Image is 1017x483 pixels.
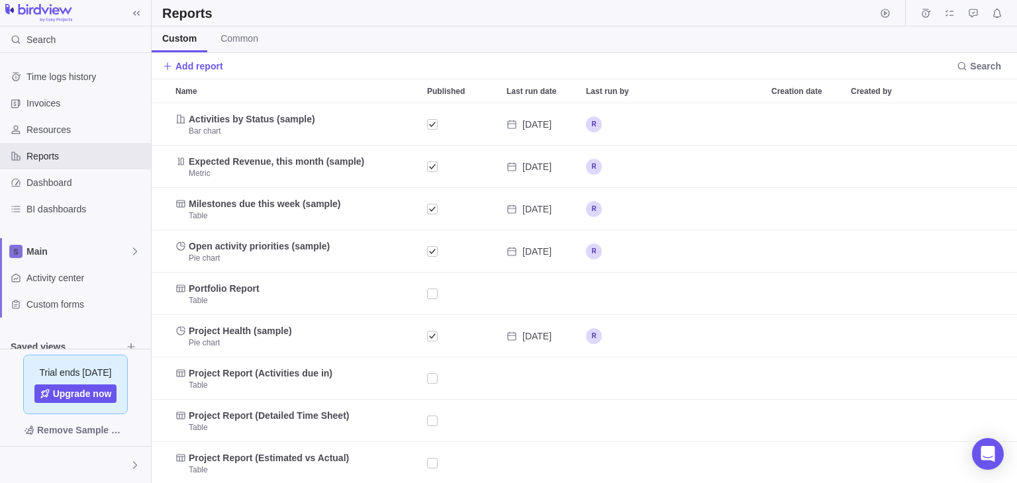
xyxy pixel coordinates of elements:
[189,126,221,136] span: Bar chart
[988,10,1006,21] a: Notifications
[501,103,581,146] div: Last run date
[581,146,766,188] div: Last run by
[581,357,766,400] div: Last run by
[916,4,935,22] span: Time logs
[581,273,766,315] div: Last run by
[170,103,422,146] div: Name
[170,188,422,230] div: Name
[26,176,146,189] span: Dashboard
[422,273,501,315] div: Published
[189,337,220,348] span: Pie chart
[189,380,208,390] span: Table
[581,79,766,103] div: Last run by
[422,188,501,230] div: Published
[170,315,422,357] div: Name
[501,146,581,188] div: Last run date
[581,315,766,357] div: Rabia
[26,123,146,136] span: Resources
[586,85,629,98] span: Last run by
[34,384,117,403] a: Upgrade now
[581,103,766,146] div: Last run by
[501,315,581,357] div: Last run date
[189,409,349,422] span: Project Report (Detailed Time Sheet)
[189,168,211,179] span: Metric
[53,387,112,400] span: Upgrade now
[501,273,581,315] div: Last run date
[189,324,292,337] span: Project Health (sample)
[189,295,208,306] span: Table
[522,329,552,343] span: 25 Sep
[501,188,581,230] div: Last run date
[422,103,501,146] div: Published
[189,240,330,253] span: Open activity priorities (sample)
[189,253,220,263] span: Pie chart
[162,57,223,75] span: Add report
[175,85,197,98] span: Name
[8,457,24,473] div: Rabia
[766,79,846,103] div: Creation date
[422,146,501,188] div: Published
[522,202,552,216] span: 25 Sep
[422,230,501,273] div: Published
[581,230,766,273] div: Last run by
[122,337,140,356] span: Browse views
[162,32,197,45] span: Custom
[581,103,766,145] div: Rabia
[26,70,146,83] span: Time logs history
[581,146,766,187] div: Rabia
[152,26,207,52] a: Custom
[26,202,146,216] span: BI dashboards
[170,357,422,400] div: Name
[189,112,315,126] span: Activities by Status (sample)
[581,188,766,230] div: Last run by
[970,60,1001,73] span: Search
[162,4,213,22] h2: Reports
[37,422,127,438] span: Remove Sample Data
[170,79,422,103] div: Name
[189,155,364,168] span: Expected Revenue, this month (sample)
[771,85,822,98] span: Creation date
[581,315,766,357] div: Last run by
[851,85,892,98] span: Created by
[422,315,501,357] div: Published
[427,85,465,98] span: Published
[26,245,130,258] span: Main
[766,400,846,442] div: Creation date
[988,4,1006,22] span: Notifications
[766,357,846,400] div: Creation date
[964,4,983,22] span: Approval requests
[876,4,895,22] span: Start timer
[26,97,146,110] span: Invoices
[766,103,846,146] div: Creation date
[26,150,146,163] span: Reports
[11,340,122,353] span: Saved views
[951,57,1006,75] span: Search
[170,400,422,442] div: Name
[26,298,146,311] span: Custom forms
[11,419,140,441] span: Remove Sample Data
[5,4,72,22] img: logo
[26,271,146,285] span: Activity center
[189,464,208,475] span: Table
[26,33,56,46] span: Search
[916,10,935,21] a: Time logs
[170,230,422,273] div: Name
[501,79,581,103] div: Last run date
[940,10,959,21] a: My assignments
[422,400,501,442] div: Published
[189,367,332,380] span: Project Report (Activities due in)
[581,188,766,230] div: Rabia
[766,146,846,188] div: Creation date
[972,438,1004,470] div: Open Intercom Messenger
[522,160,552,173] span: 25 Sep
[220,32,258,45] span: Common
[422,357,501,400] div: Published
[189,422,208,433] span: Table
[170,273,422,315] div: Name
[522,118,552,131] span: 25 Sep
[210,26,269,52] a: Common
[189,282,260,295] span: Portfolio Report
[152,103,1017,483] div: grid
[766,315,846,357] div: Creation date
[964,10,983,21] a: Approval requests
